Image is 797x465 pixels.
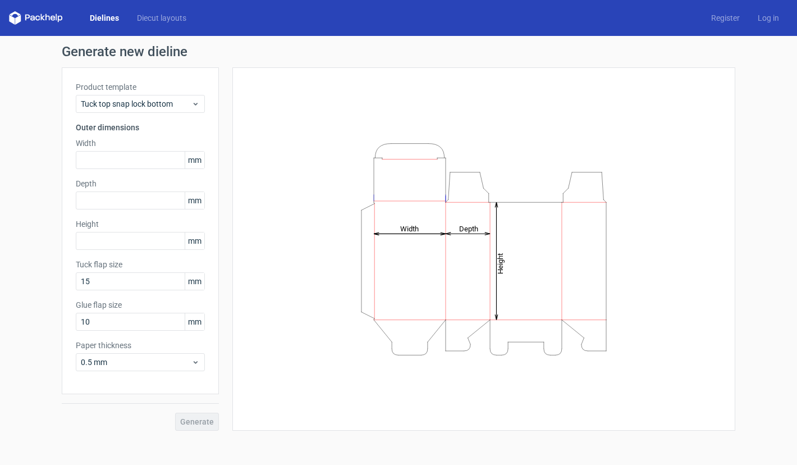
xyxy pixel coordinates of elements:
tspan: Width [400,224,419,233]
label: Width [76,138,205,149]
a: Dielines [81,12,128,24]
span: mm [185,192,204,209]
span: mm [185,273,204,290]
span: mm [185,233,204,249]
label: Height [76,218,205,230]
label: Paper thickness [76,340,205,351]
label: Tuck flap size [76,259,205,270]
label: Glue flap size [76,299,205,311]
span: Tuck top snap lock bottom [81,98,191,110]
a: Diecut layouts [128,12,195,24]
span: mm [185,152,204,168]
a: Register [702,12,749,24]
label: Depth [76,178,205,189]
h3: Outer dimensions [76,122,205,133]
span: 0.5 mm [81,357,191,368]
tspan: Height [496,253,505,273]
label: Product template [76,81,205,93]
a: Log in [749,12,788,24]
tspan: Depth [459,224,478,233]
span: mm [185,313,204,330]
h1: Generate new dieline [62,45,735,58]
